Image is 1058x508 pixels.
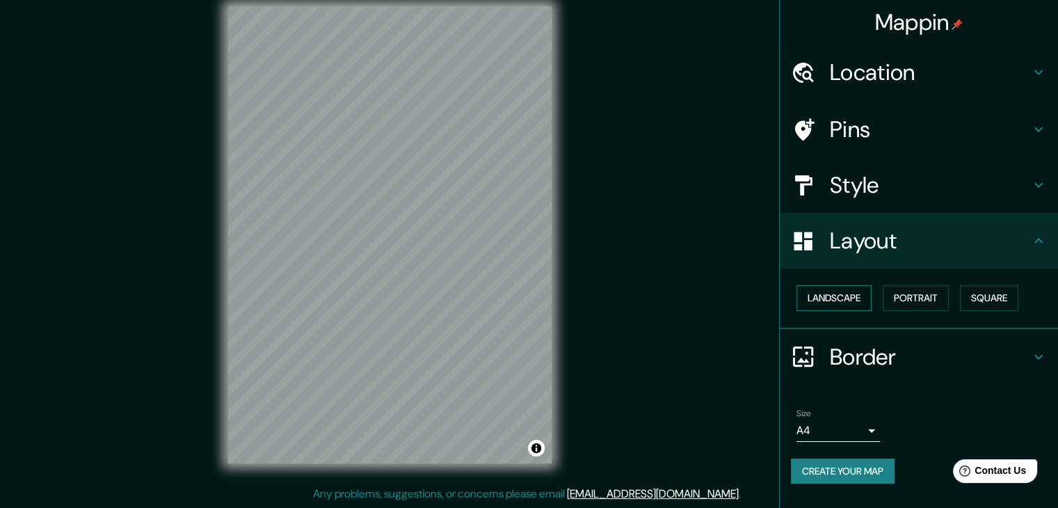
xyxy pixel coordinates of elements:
[567,486,739,501] a: [EMAIL_ADDRESS][DOMAIN_NAME]
[780,213,1058,269] div: Layout
[883,285,949,311] button: Portrait
[875,8,963,36] h4: Mappin
[528,440,545,457] button: Toggle attribution
[960,285,1018,311] button: Square
[796,285,872,311] button: Landscape
[780,329,1058,385] div: Border
[228,6,552,463] canvas: Map
[796,420,880,442] div: A4
[952,19,963,30] img: pin-icon.png
[796,407,811,419] label: Size
[830,116,1030,143] h4: Pins
[830,227,1030,255] h4: Layout
[830,171,1030,199] h4: Style
[780,45,1058,100] div: Location
[313,486,741,502] p: Any problems, suggestions, or concerns please email .
[830,58,1030,86] h4: Location
[780,102,1058,157] div: Pins
[741,486,743,502] div: .
[791,459,895,484] button: Create your map
[743,486,746,502] div: .
[830,343,1030,371] h4: Border
[780,157,1058,213] div: Style
[934,454,1043,493] iframe: Help widget launcher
